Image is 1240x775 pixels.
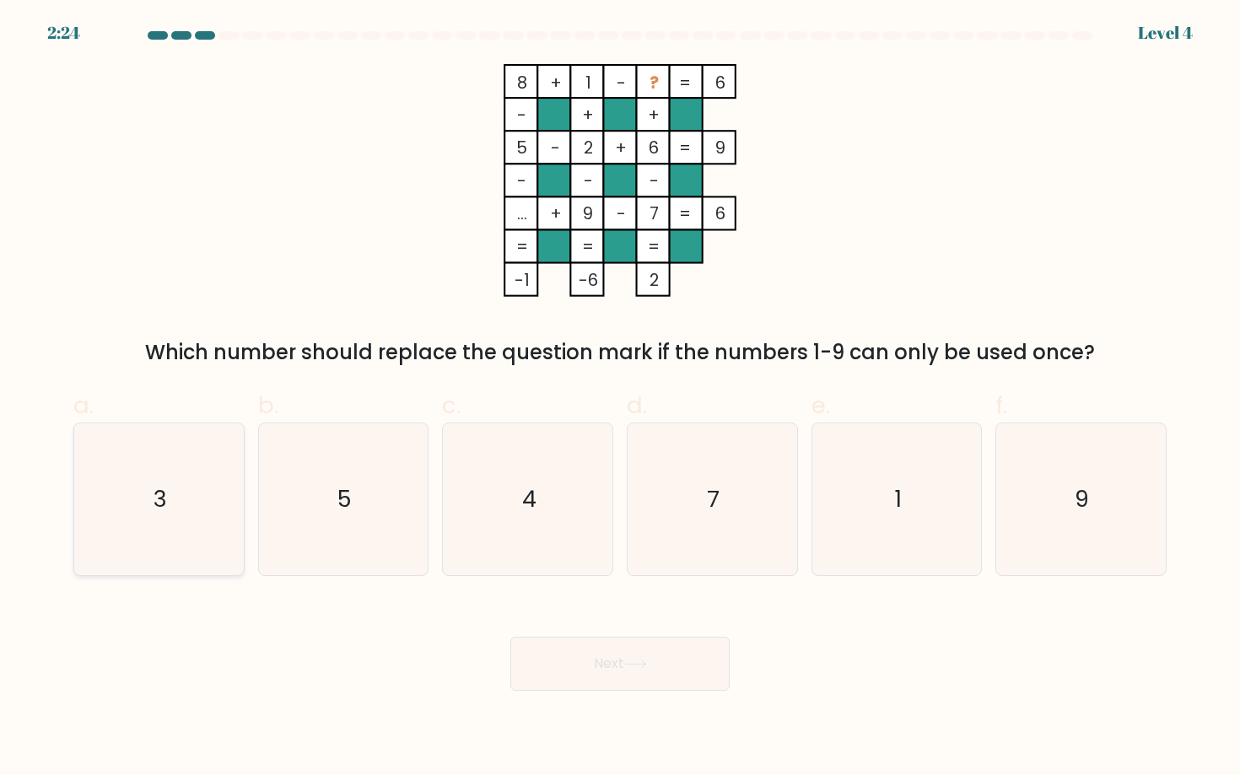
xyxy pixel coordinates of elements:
tspan: 8 [517,71,527,94]
tspan: ... [517,202,527,225]
div: Which number should replace the question mark if the numbers 1-9 can only be used once? [84,337,1156,368]
span: a. [73,389,94,422]
tspan: -1 [515,268,530,292]
text: 3 [154,483,167,514]
div: Level 4 [1138,20,1193,46]
text: 1 [894,483,902,514]
tspan: - [617,202,626,225]
tspan: 6 [715,202,725,225]
text: 5 [337,483,352,514]
text: 7 [708,483,720,514]
button: Next [510,637,730,691]
span: e. [811,389,830,422]
tspan: 2 [584,136,593,159]
tspan: + [615,136,627,159]
span: d. [627,389,647,422]
tspan: + [550,202,562,225]
tspan: 2 [650,268,659,292]
text: 4 [522,483,536,514]
tspan: - [551,136,560,159]
tspan: - [650,169,659,192]
tspan: ? [650,71,659,94]
tspan: + [582,103,594,126]
span: b. [258,389,278,422]
tspan: = [679,202,691,225]
tspan: 1 [585,71,591,94]
tspan: - [584,169,593,192]
span: c. [442,389,461,422]
tspan: = [582,234,594,258]
tspan: - [517,169,526,192]
tspan: 6 [715,71,725,94]
tspan: 6 [649,136,659,159]
tspan: 9 [583,202,593,225]
text: 9 [1076,483,1090,514]
tspan: - [617,71,626,94]
tspan: = [679,71,691,94]
tspan: = [516,234,528,258]
div: 2:24 [47,20,80,46]
tspan: + [550,71,562,94]
tspan: - [517,103,526,126]
span: f. [995,389,1007,422]
tspan: = [648,234,660,258]
tspan: + [648,103,660,126]
tspan: 9 [715,136,725,159]
tspan: 7 [650,202,659,225]
tspan: = [679,136,691,159]
tspan: 5 [516,136,527,159]
tspan: -6 [579,268,598,292]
